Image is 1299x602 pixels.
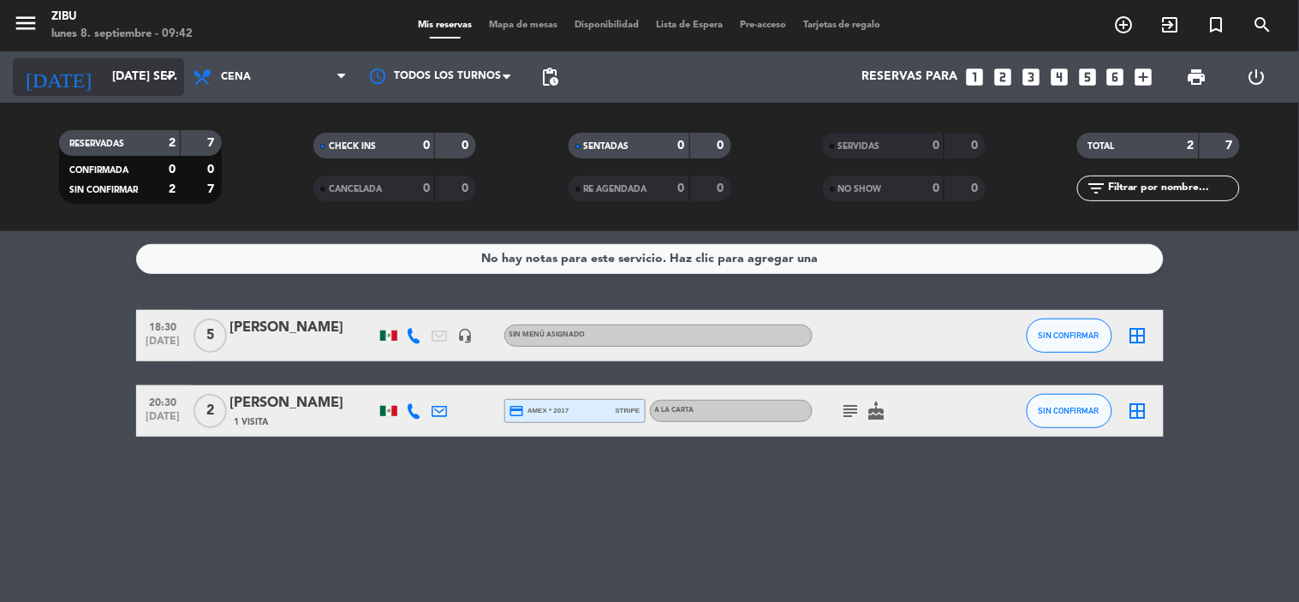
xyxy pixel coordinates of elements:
button: menu [13,10,39,42]
span: CHECK INS [329,142,376,151]
i: search [1253,15,1273,35]
span: 18:30 [142,316,185,336]
i: looks_one [963,66,986,88]
span: CANCELADA [329,185,382,194]
i: border_all [1128,401,1148,421]
i: headset_mic [458,328,474,343]
i: looks_4 [1048,66,1070,88]
span: 1 Visita [235,415,269,429]
span: Reserva especial [1194,10,1240,39]
i: looks_6 [1105,66,1127,88]
span: SIN CONFIRMAR [69,186,138,194]
strong: 0 [423,182,430,194]
i: looks_3 [1020,66,1042,88]
i: arrow_drop_down [159,67,180,87]
span: Cena [221,71,251,83]
span: NO SHOW [838,185,882,194]
strong: 0 [717,140,727,152]
div: [PERSON_NAME] [230,317,376,339]
strong: 0 [717,182,727,194]
strong: 0 [933,182,939,194]
span: 2 [194,394,227,428]
button: SIN CONFIRMAR [1027,394,1112,428]
span: Reservas para [861,70,957,84]
div: LOG OUT [1227,51,1286,103]
span: Pre-acceso [731,21,795,30]
i: add_box [1133,66,1155,88]
strong: 0 [462,140,473,152]
span: SENTADAS [584,142,629,151]
span: Mapa de mesas [480,21,566,30]
span: 20:30 [142,391,185,411]
span: A LA CARTA [655,407,694,414]
span: [DATE] [142,336,185,355]
span: [DATE] [142,411,185,431]
span: Mis reservas [409,21,480,30]
strong: 0 [423,140,430,152]
span: pending_actions [539,67,560,87]
span: RE AGENDADA [584,185,647,194]
strong: 0 [678,182,685,194]
span: BUSCAR [1240,10,1286,39]
i: [DATE] [13,58,104,96]
strong: 2 [1188,140,1195,152]
span: WALK IN [1147,10,1194,39]
i: exit_to_app [1160,15,1181,35]
strong: 7 [1226,140,1236,152]
i: filter_list [1086,178,1106,199]
span: amex * 2017 [509,403,569,419]
i: cake [867,401,887,421]
div: lunes 8. septiembre - 09:42 [51,26,193,43]
span: SERVIDAS [838,142,880,151]
strong: 0 [169,164,176,176]
strong: 7 [207,183,217,195]
i: looks_5 [1076,66,1099,88]
i: looks_two [992,66,1014,88]
span: RESERVAR MESA [1101,10,1147,39]
div: [PERSON_NAME] [230,392,376,414]
strong: 0 [678,140,685,152]
i: menu [13,10,39,36]
div: Zibu [51,9,193,26]
span: Tarjetas de regalo [795,21,890,30]
span: 5 [194,319,227,353]
span: TOTAL [1087,142,1114,151]
strong: 0 [933,140,939,152]
i: turned_in_not [1207,15,1227,35]
span: print [1187,67,1207,87]
i: subject [841,401,861,421]
span: Sin menú asignado [509,331,586,338]
div: No hay notas para este servicio. Haz clic para agregar una [481,249,818,269]
strong: 0 [207,164,217,176]
span: SIN CONFIRMAR [1039,406,1099,415]
span: SIN CONFIRMAR [1039,331,1099,340]
i: credit_card [509,403,525,419]
span: stripe [616,405,641,416]
input: Filtrar por nombre... [1106,179,1239,198]
span: Disponibilidad [566,21,647,30]
span: RESERVADAS [69,140,124,148]
strong: 0 [971,140,981,152]
strong: 2 [169,183,176,195]
i: power_settings_new [1246,67,1266,87]
i: add_circle_outline [1114,15,1135,35]
span: Lista de Espera [647,21,731,30]
span: CONFIRMADA [69,166,128,175]
strong: 0 [971,182,981,194]
button: SIN CONFIRMAR [1027,319,1112,353]
strong: 2 [169,137,176,149]
strong: 0 [462,182,473,194]
strong: 7 [207,137,217,149]
i: border_all [1128,325,1148,346]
